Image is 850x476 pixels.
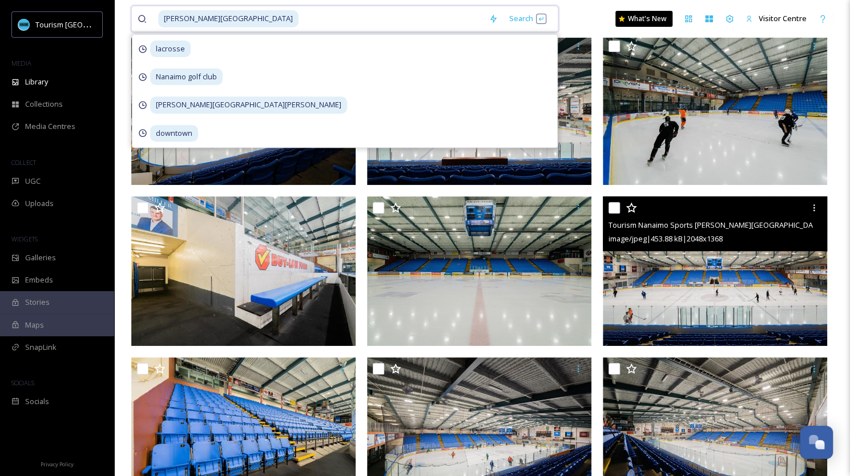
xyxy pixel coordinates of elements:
span: Media Centres [25,121,75,132]
span: Maps [25,320,44,330]
span: downtown [150,125,198,142]
img: tourism_nanaimo_logo.jpeg [18,19,30,30]
span: Galleries [25,252,56,263]
a: Privacy Policy [41,457,74,470]
img: Tourism Nanaimo Sports Frank Crane Arena (13).jpg [131,196,356,346]
button: Open Chat [800,426,833,459]
span: Socials [25,396,49,407]
span: Tourism [GEOGRAPHIC_DATA] [35,19,138,30]
img: Tourism Nanaimo Sports Frank Crane Arena (30).jpg [367,196,591,346]
span: Tourism Nanaimo Sports [PERSON_NAME][GEOGRAPHIC_DATA] (24).jpg [609,219,849,230]
img: Tourism Nanaimo Sports Frank Crane Arena (24).jpg [603,196,827,346]
span: Embeds [25,275,53,285]
span: SOCIALS [11,378,34,387]
span: Uploads [25,198,54,209]
span: lacrosse [150,41,191,57]
span: UGC [25,176,41,187]
span: Stories [25,297,50,308]
a: What's New [615,11,672,27]
span: Visitor Centre [759,13,807,23]
span: image/jpeg | 453.88 kB | 2048 x 1368 [609,233,723,244]
span: Library [25,76,48,87]
a: Visitor Centre [740,7,812,30]
img: Tourism Nanaimo Sports Frank Crane Arena (18).jpg [603,35,827,185]
span: SnapLink [25,342,57,353]
span: Nanaimo golf club [150,68,223,85]
span: [PERSON_NAME][GEOGRAPHIC_DATA][PERSON_NAME] [150,96,347,113]
span: WIDGETS [11,235,38,243]
span: [PERSON_NAME][GEOGRAPHIC_DATA] [158,10,299,27]
div: Search [503,7,552,30]
img: Tourism Nanaimo Sports Frank Crane Arena (3).jpg [131,35,356,185]
span: COLLECT [11,158,36,167]
span: MEDIA [11,59,31,67]
span: Collections [25,99,63,110]
span: Privacy Policy [41,461,74,468]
